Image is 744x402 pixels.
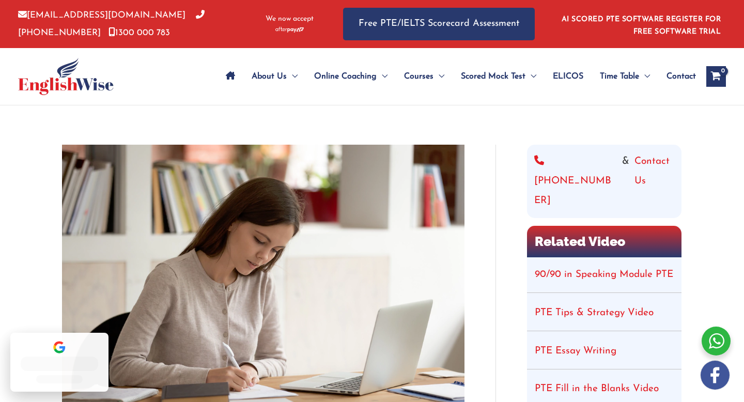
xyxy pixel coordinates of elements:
[377,58,388,95] span: Menu Toggle
[658,58,696,95] a: Contact
[562,16,721,36] a: AI SCORED PTE SOFTWARE REGISTER FOR FREE SOFTWARE TRIAL
[404,58,433,95] span: Courses
[525,58,536,95] span: Menu Toggle
[535,270,673,280] a: 90/90 in Speaking Module PTE
[453,58,545,95] a: Scored Mock TestMenu Toggle
[18,11,205,37] a: [PHONE_NUMBER]
[545,58,592,95] a: ELICOS
[555,7,726,41] aside: Header Widget 1
[314,58,377,95] span: Online Coaching
[18,58,114,95] img: cropped-ew-logo
[639,58,650,95] span: Menu Toggle
[535,346,616,356] a: PTE Essay Writing
[535,308,654,318] a: PTE Tips & Strategy Video
[433,58,444,95] span: Menu Toggle
[109,28,170,37] a: 1300 000 783
[306,58,396,95] a: Online CoachingMenu Toggle
[634,152,674,211] a: Contact Us
[275,27,304,33] img: Afterpay-Logo
[396,58,453,95] a: CoursesMenu Toggle
[592,58,658,95] a: Time TableMenu Toggle
[706,66,726,87] a: View Shopping Cart, empty
[534,152,674,211] div: &
[527,226,681,257] h2: Related Video
[218,58,696,95] nav: Site Navigation: Main Menu
[667,58,696,95] span: Contact
[553,58,583,95] span: ELICOS
[701,361,730,390] img: white-facebook.png
[287,58,298,95] span: Menu Toggle
[461,58,525,95] span: Scored Mock Test
[266,14,314,24] span: We now accept
[18,11,185,20] a: [EMAIL_ADDRESS][DOMAIN_NAME]
[343,8,535,40] a: Free PTE/IELTS Scorecard Assessment
[600,58,639,95] span: Time Table
[534,152,617,211] a: [PHONE_NUMBER]
[535,384,659,394] a: PTE Fill in the Blanks Video
[243,58,306,95] a: About UsMenu Toggle
[252,58,287,95] span: About Us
